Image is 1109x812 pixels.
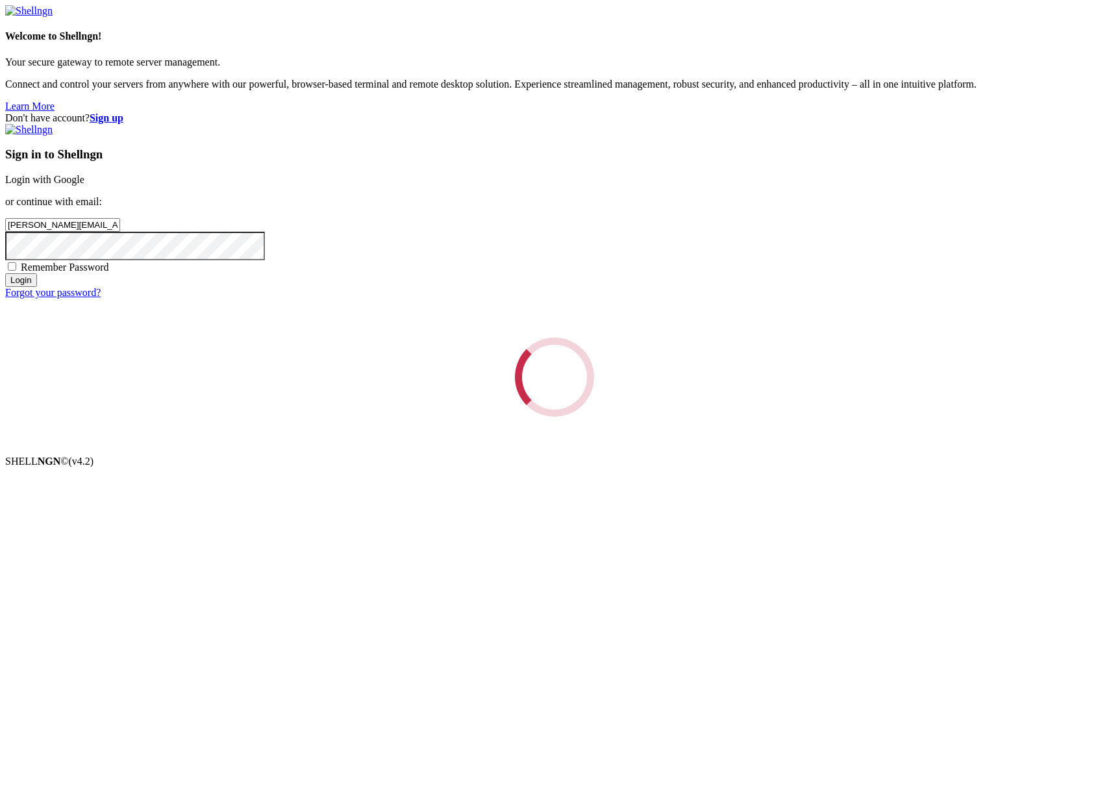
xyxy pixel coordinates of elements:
h3: Sign in to Shellngn [5,147,1104,162]
h4: Welcome to Shellngn! [5,31,1104,42]
img: Shellngn [5,5,53,17]
input: Remember Password [8,262,16,271]
a: Learn More [5,101,55,112]
span: Remember Password [21,262,109,273]
b: NGN [38,456,61,467]
a: Login with Google [5,174,84,185]
p: or continue with email: [5,196,1104,208]
span: 4.2.0 [69,456,94,467]
span: SHELL © [5,456,93,467]
p: Connect and control your servers from anywhere with our powerful, browser-based terminal and remo... [5,79,1104,90]
div: Don't have account? [5,112,1104,124]
p: Your secure gateway to remote server management. [5,56,1104,68]
img: Shellngn [5,124,53,136]
div: Loading... [515,338,594,417]
input: Login [5,273,37,287]
input: Email address [5,218,120,232]
a: Sign up [90,112,123,123]
a: Forgot your password? [5,287,101,298]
